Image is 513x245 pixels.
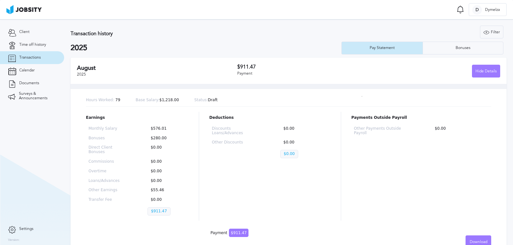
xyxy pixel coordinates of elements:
p: $0.00 [147,198,186,202]
span: Dymelza [482,8,503,12]
p: $0.00 [147,159,186,164]
h3: $911.47 [237,64,369,70]
p: $1,218.00 [136,98,179,102]
p: $0.00 [280,150,298,158]
p: $911.47 [147,207,171,216]
h3: Transaction history [71,31,307,37]
button: DDymelza [469,3,507,16]
div: Payment [211,231,249,235]
p: $0.00 [280,140,328,145]
div: Filter [480,26,503,39]
p: Other Discounts [212,140,260,145]
button: Filter [480,26,503,38]
span: Surveys & Announcements [19,92,56,101]
button: Bonuses [423,42,504,54]
p: Bonuses [88,136,127,141]
h2: 2025 [71,44,341,53]
span: Transactions [19,55,41,60]
p: Other Payments Outside Payroll [354,127,411,135]
span: Status: [194,98,208,102]
span: Time off history [19,43,46,47]
span: 2025 [77,72,86,77]
img: ab4bad089aa723f57921c736e9817d99.png [6,5,42,14]
p: $576.01 [147,127,186,131]
p: Loans/Advances [88,179,127,183]
p: Monthly Salary [88,127,127,131]
span: Client [19,30,29,34]
p: Draft [194,98,218,102]
p: $0.00 [147,169,186,174]
span: Hours Worked: [86,98,114,102]
p: Discounts Loans/Advances [212,127,260,135]
div: D [472,5,482,15]
div: Payment [237,71,369,76]
span: Documents [19,81,39,86]
p: $0.00 [147,179,186,183]
p: Commissions [88,159,127,164]
span: Download [470,240,487,244]
button: Hide Details [472,65,500,78]
div: Bonuses [452,46,474,50]
p: $55.46 [147,188,186,192]
p: Transfer Fee [88,198,127,202]
label: Version: [8,238,20,242]
p: Overtime [88,169,127,174]
span: Calendar [19,68,35,73]
p: Direct Client Bonuses [88,145,127,154]
span: $911.47 [229,229,249,237]
p: Earnings [86,116,189,120]
p: $0.00 [147,145,186,154]
p: Deductions [209,116,331,120]
p: Payments Outside Payroll [351,116,491,120]
p: Other Earnings [88,188,127,192]
p: $0.00 [280,127,328,135]
p: $280.00 [147,136,186,141]
div: Pay Statement [366,46,398,50]
span: Settings [19,227,33,231]
p: $0.00 [432,127,489,135]
p: 79 [86,98,120,102]
span: Base Salary: [136,98,159,102]
button: Pay Statement [341,42,423,54]
h2: August [77,65,237,71]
